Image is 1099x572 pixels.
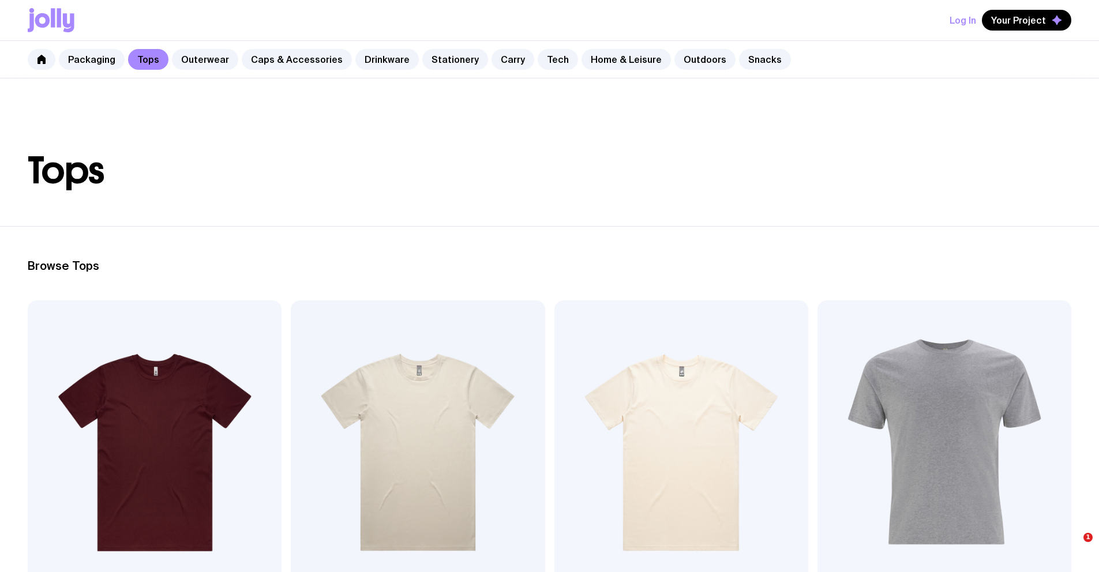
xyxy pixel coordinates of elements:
a: Outdoors [674,49,736,70]
a: Drinkware [355,49,419,70]
a: Carry [492,49,534,70]
a: Tech [538,49,578,70]
span: 1 [1083,533,1093,542]
span: Your Project [991,14,1046,26]
h1: Tops [28,152,1071,189]
a: Snacks [739,49,791,70]
iframe: Intercom live chat [1060,533,1087,560]
a: Caps & Accessories [242,49,352,70]
a: Stationery [422,49,488,70]
a: Packaging [59,49,125,70]
h2: Browse Tops [28,259,1071,273]
a: Outerwear [172,49,238,70]
a: Home & Leisure [582,49,671,70]
button: Your Project [982,10,1071,31]
button: Log In [950,10,976,31]
a: Tops [128,49,168,70]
